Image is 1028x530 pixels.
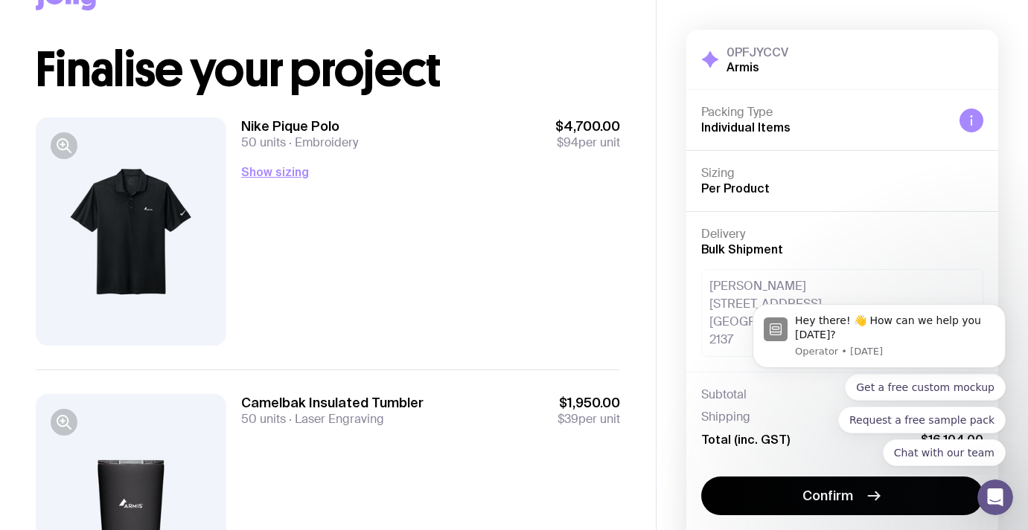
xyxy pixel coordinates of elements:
span: per unit [555,135,620,150]
div: [PERSON_NAME] [STREET_ADDRESS] [GEOGRAPHIC_DATA], [GEOGRAPHIC_DATA] 2137 [701,269,983,357]
span: Confirm [802,487,853,505]
h4: Sizing [701,166,983,181]
h3: 0PFJYCCV [727,45,788,59]
span: Total (inc. GST) [701,432,790,447]
span: Bulk Shipment [701,242,783,256]
h3: Nike Pique Polo [241,117,358,135]
span: Per Product [701,181,770,195]
span: Embroidery [286,135,358,150]
h4: Packing Type [701,105,948,120]
span: $4,700.00 [555,117,620,135]
span: Laser Engraving [286,411,384,427]
h3: Camelbak Insulated Tumbler [241,394,424,412]
span: $1,950.00 [558,394,620,412]
span: 50 units [241,135,286,150]
span: Individual Items [701,120,791,134]
span: Shipping [701,410,750,424]
span: $39 [558,411,578,427]
iframe: Intercom live chat [977,479,1013,515]
h1: Finalise your project [36,46,620,94]
h4: Delivery [701,227,983,242]
span: $94 [557,135,578,150]
span: Subtotal [701,387,747,402]
span: per unit [558,412,620,427]
button: Confirm [701,476,983,515]
span: 50 units [241,411,286,427]
iframe: Intercom notifications message [730,291,1028,475]
h2: Armis [727,59,788,74]
button: Show sizing [241,163,309,181]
